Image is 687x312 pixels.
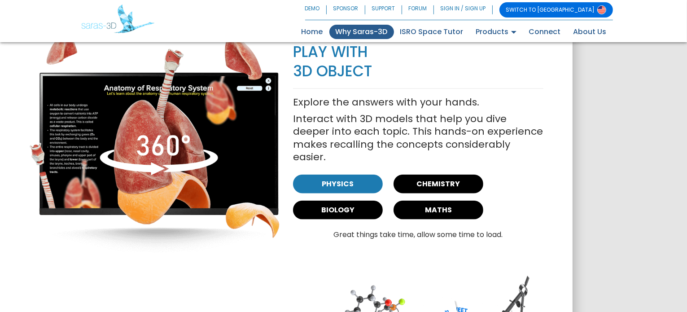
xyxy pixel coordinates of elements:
a: DEMO [305,2,327,18]
a: SIGN IN / SIGN UP [434,2,493,18]
a: SPONSOR [327,2,365,18]
p: Explore the answers with your hands. [293,96,543,109]
a: Home [295,25,329,39]
a: CHEMISTRY [394,175,483,193]
img: Saras 3D [81,4,154,33]
a: Connect [523,25,567,39]
a: PHYSICS [293,175,383,193]
a: FORUM [402,2,434,18]
a: BIOLOGY [293,201,383,220]
a: SWITCH TO [GEOGRAPHIC_DATA] [499,2,613,18]
a: Why Saras-3D [329,25,394,39]
img: interact-with-3d-object [29,32,280,254]
a: MATHS [394,201,483,220]
a: About Us [567,25,613,39]
a: SUPPORT [365,2,402,18]
a: ISRO Space Tutor [394,25,470,39]
p: Interact with 3D models that help you dive deeper into each topic. This hands-on experience makes... [293,113,543,164]
p: PLAY WITH 3D OBJECT [293,43,543,81]
img: Switch to USA [597,5,606,14]
p: Great things take time, allow some time to load. [293,230,543,240]
a: Products [470,25,523,39]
